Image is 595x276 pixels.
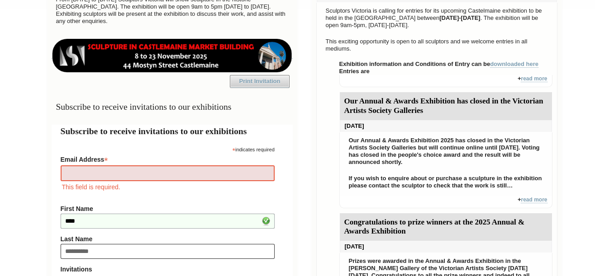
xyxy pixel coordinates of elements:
p: This exciting opportunity is open to all sculptors and we welcome entries in all mediums. [321,36,552,55]
label: Email Address [61,153,275,164]
p: If you wish to enquire about or purchase a sculpture in the exhibition please contact the sculpto... [344,173,547,192]
a: downloaded here [490,61,538,68]
p: Sculptors Victoria is calling for entries for its upcoming Castelmaine exhibition to be held in t... [321,5,552,31]
h3: Subscribe to receive invitations to our exhibitions [52,98,293,116]
strong: Exhibition information and Conditions of Entry can be [339,61,539,68]
label: Last Name [61,235,275,243]
div: + [339,75,552,87]
p: Our Annual & Awards Exhibition 2025 has closed in the Victorian Artists Society Galleries but wil... [344,135,547,168]
a: read more [521,196,547,203]
div: indicates required [61,145,275,153]
div: Our Annual & Awards Exhibition has closed in the Victorian Artists Society Galleries [340,92,552,120]
div: [DATE] [340,241,552,253]
a: Print Invitation [230,75,290,88]
a: read more [521,75,547,82]
div: This field is required. [61,182,275,192]
div: Congratulations to prize winners at the 2025 Annual & Awards Exhibition [340,213,552,241]
img: castlemaine-ldrbd25v2.png [52,39,293,72]
strong: [DATE]-[DATE] [439,14,481,21]
div: [DATE] [340,120,552,132]
h2: Subscribe to receive invitations to our exhibitions [61,125,284,138]
label: First Name [61,205,275,212]
div: + [339,196,552,208]
strong: Invitations [61,266,275,273]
